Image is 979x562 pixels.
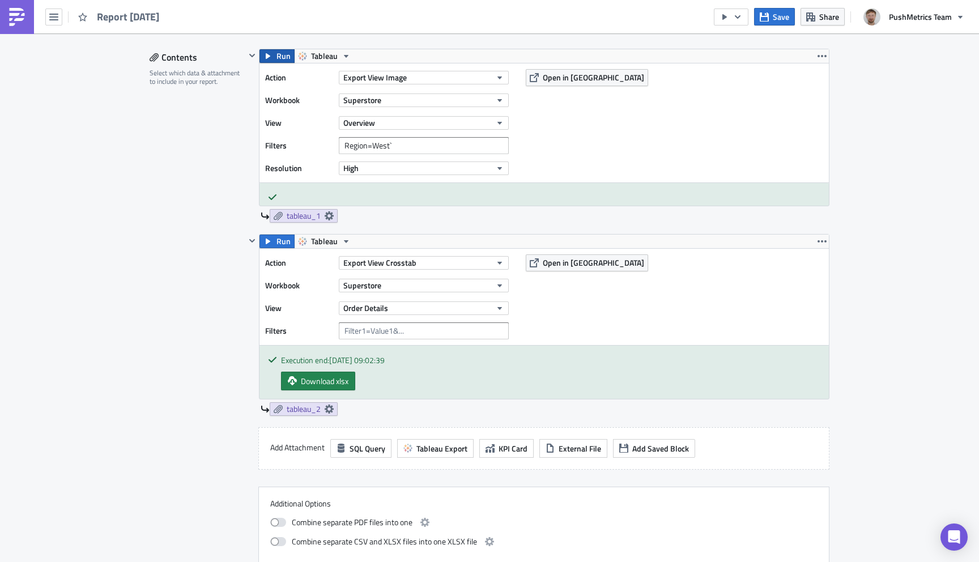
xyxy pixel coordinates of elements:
[270,209,338,223] a: tableau_1
[339,279,509,292] button: Superstore
[343,117,375,129] span: Overview
[940,523,968,551] div: Open Intercom Messenger
[259,235,295,248] button: Run
[97,10,160,23] span: Report [DATE]
[265,322,333,339] label: Filters
[292,516,412,529] span: Combine separate PDF files into one
[287,211,321,221] span: tableau_1
[339,301,509,315] button: Order Details
[294,235,355,248] button: Tableau
[339,161,509,175] button: High
[150,49,245,66] div: Contents
[632,442,689,454] span: Add Saved Block
[801,8,845,25] button: Share
[294,49,355,63] button: Tableau
[613,439,695,458] button: Add Saved Block
[339,71,509,84] button: Export View Image
[862,7,882,27] img: Avatar
[343,94,381,106] span: Superstore
[339,137,509,154] input: Filter1=Value1&...
[150,69,245,86] div: Select which data & attachment to include in your report.
[343,279,381,291] span: Superstore
[270,499,818,509] label: Additional Options
[543,257,644,269] span: Open in [GEOGRAPHIC_DATA]
[397,439,474,458] button: Tableau Export
[301,375,348,387] span: Download xlsx
[292,535,477,548] span: Combine separate CSV and XLSX files into one XLSX file
[245,49,259,62] button: Hide content
[265,160,333,177] label: Resolution
[773,11,789,23] span: Save
[311,49,338,63] span: Tableau
[276,49,291,63] span: Run
[276,235,291,248] span: Run
[539,439,607,458] button: External File
[339,322,509,339] input: Filter1=Value1&...
[350,442,385,454] span: SQL Query
[343,257,416,269] span: Export View Crosstab
[270,402,338,416] a: tableau_2
[526,69,648,86] button: Open in [GEOGRAPHIC_DATA]
[270,439,325,456] label: Add Attachment
[281,372,355,390] a: Download xlsx
[245,234,259,248] button: Hide content
[311,235,338,248] span: Tableau
[819,11,839,23] span: Share
[259,49,295,63] button: Run
[8,8,26,26] img: PushMetrics
[330,439,391,458] button: SQL Query
[5,5,541,14] body: Rich Text Area. Press ALT-0 for help.
[889,11,952,23] span: PushMetrics Team
[339,256,509,270] button: Export View Crosstab
[339,93,509,107] button: Superstore
[479,439,534,458] button: KPI Card
[281,354,820,366] div: Execution end: [DATE] 09:02:39
[265,300,333,317] label: View
[416,442,467,454] span: Tableau Export
[265,69,333,86] label: Action
[857,5,971,29] button: PushMetrics Team
[543,71,644,83] span: Open in [GEOGRAPHIC_DATA]
[526,254,648,271] button: Open in [GEOGRAPHIC_DATA]
[343,162,359,174] span: High
[339,116,509,130] button: Overview
[265,137,333,154] label: Filters
[265,254,333,271] label: Action
[343,71,407,83] span: Export View Image
[754,8,795,25] button: Save
[265,92,333,109] label: Workbook
[343,302,388,314] span: Order Details
[499,442,527,454] span: KPI Card
[265,277,333,294] label: Workbook
[559,442,601,454] span: External File
[265,114,333,131] label: View
[287,404,321,414] span: tableau_2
